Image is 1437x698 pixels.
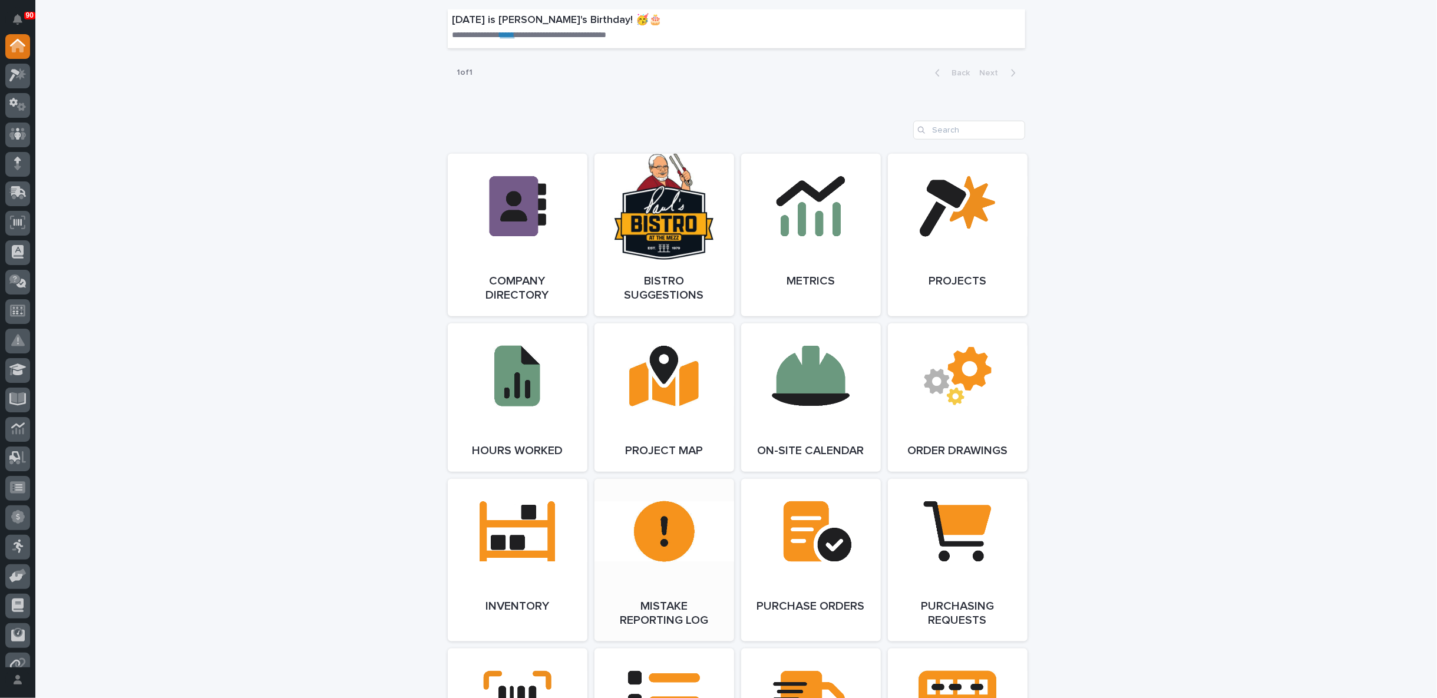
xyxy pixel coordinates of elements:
[888,154,1028,316] a: Projects
[888,479,1028,641] a: Purchasing Requests
[594,479,734,641] a: Mistake Reporting Log
[15,14,30,33] div: Notifications90
[741,323,881,472] a: On-Site Calendar
[452,14,851,27] p: [DATE] is [PERSON_NAME]'s Birthday! 🥳🎂
[448,479,587,641] a: Inventory
[448,323,587,472] a: Hours Worked
[448,58,483,87] p: 1 of 1
[741,479,881,641] a: Purchase Orders
[741,154,881,316] a: Metrics
[594,154,734,316] a: Bistro Suggestions
[945,69,970,77] span: Back
[926,68,975,78] button: Back
[5,7,30,32] button: Notifications
[913,121,1025,140] input: Search
[594,323,734,472] a: Project Map
[888,323,1028,472] a: Order Drawings
[26,11,34,19] p: 90
[448,154,587,316] a: Company Directory
[980,69,1006,77] span: Next
[975,68,1025,78] button: Next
